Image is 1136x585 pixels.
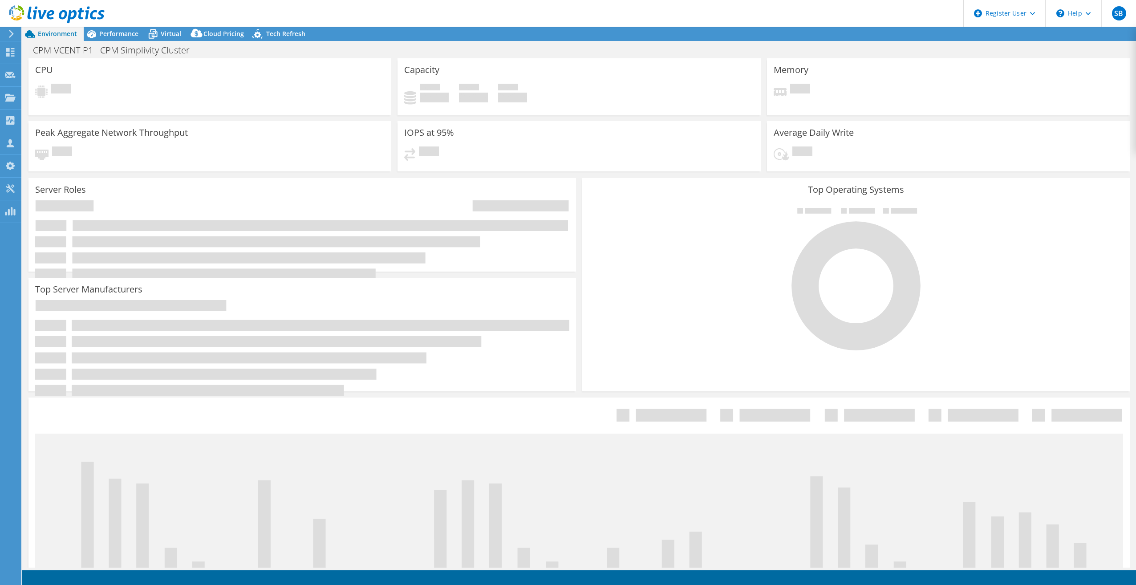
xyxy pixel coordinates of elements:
svg: \n [1056,9,1064,17]
span: SB [1112,6,1126,20]
span: Environment [38,29,77,38]
h3: Top Operating Systems [589,185,1123,195]
h3: IOPS at 95% [404,128,454,138]
h1: CPM-VCENT-P1 - CPM Simplivity Cluster [29,45,203,55]
span: Cloud Pricing [203,29,244,38]
h4: 0 GiB [498,93,527,102]
h3: Peak Aggregate Network Throughput [35,128,188,138]
h3: Capacity [404,65,439,75]
h3: Top Server Manufacturers [35,284,142,294]
span: Pending [792,146,812,158]
h4: 0 GiB [420,93,449,102]
span: Pending [419,146,439,158]
span: Pending [51,84,71,96]
h3: Average Daily Write [774,128,854,138]
span: Pending [790,84,810,96]
h3: Server Roles [35,185,86,195]
span: Performance [99,29,138,38]
span: Pending [52,146,72,158]
span: Total [498,84,518,93]
h3: Memory [774,65,808,75]
span: Virtual [161,29,181,38]
h3: CPU [35,65,53,75]
span: Used [420,84,440,93]
span: Tech Refresh [266,29,305,38]
h4: 0 GiB [459,93,488,102]
span: Free [459,84,479,93]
